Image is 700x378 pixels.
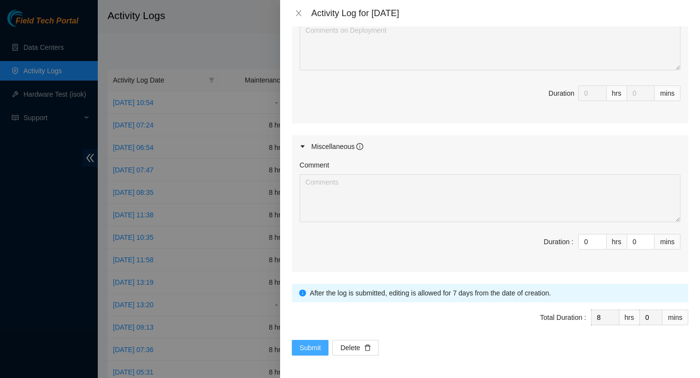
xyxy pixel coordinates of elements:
[544,236,573,247] div: Duration :
[292,9,306,18] button: Close
[607,85,627,101] div: hrs
[332,340,378,356] button: Deletedelete
[364,344,371,352] span: delete
[655,234,680,250] div: mins
[619,310,640,325] div: hrs
[540,312,586,323] div: Total Duration :
[548,88,574,99] div: Duration
[295,9,303,17] span: close
[311,141,364,152] div: Miscellaneous
[607,234,627,250] div: hrs
[299,290,306,296] span: info-circle
[340,342,360,353] span: Delete
[300,342,321,353] span: Submit
[310,288,681,298] div: After the log is submitted, editing is allowed for 7 days from the date of creation.
[300,22,680,70] textarea: Comment
[311,8,688,19] div: Activity Log for [DATE]
[300,174,680,222] textarea: Comment
[292,135,688,158] div: Miscellaneous info-circle
[300,144,306,149] span: caret-right
[655,85,680,101] div: mins
[662,310,688,325] div: mins
[356,143,363,150] span: info-circle
[300,160,329,170] label: Comment
[292,340,329,356] button: Submit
